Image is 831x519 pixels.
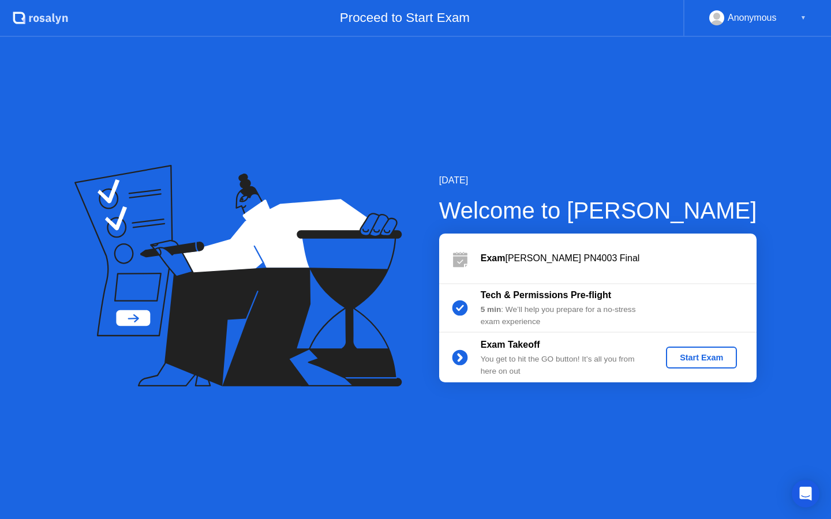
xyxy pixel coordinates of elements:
div: You get to hit the GO button! It’s all you from here on out [481,353,647,377]
div: : We’ll help you prepare for a no-stress exam experience [481,304,647,328]
b: 5 min [481,305,501,314]
div: Start Exam [671,353,732,362]
b: Exam [481,253,506,263]
div: [DATE] [439,174,757,187]
div: Anonymous [728,10,777,25]
b: Exam Takeoff [481,340,540,349]
div: ▼ [800,10,806,25]
div: [PERSON_NAME] PN4003 Final [481,251,757,265]
button: Start Exam [666,347,737,368]
div: Welcome to [PERSON_NAME] [439,193,757,228]
div: Open Intercom Messenger [792,480,819,507]
b: Tech & Permissions Pre-flight [481,290,611,300]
